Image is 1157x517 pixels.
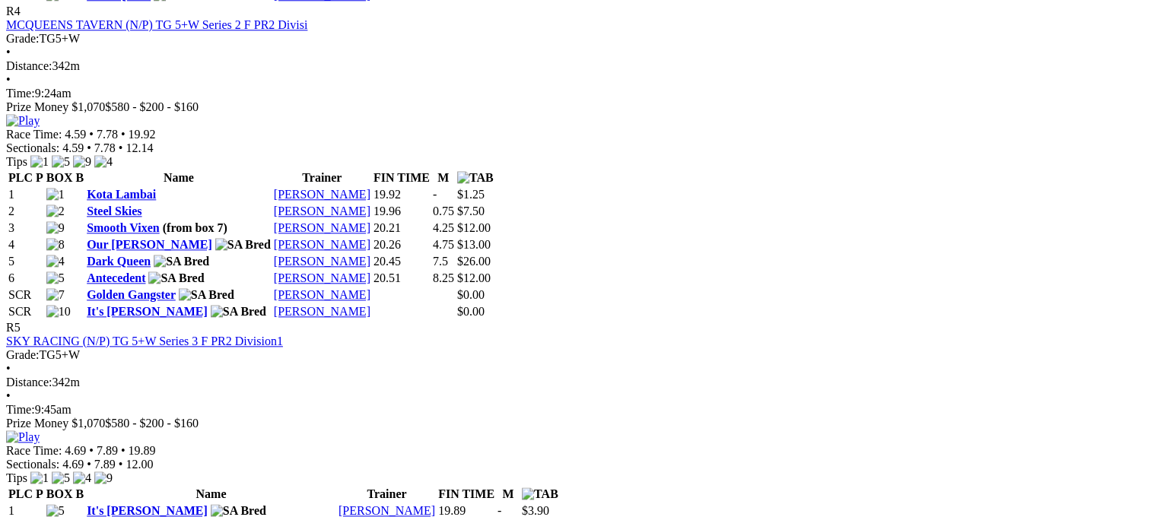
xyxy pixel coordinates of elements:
[75,487,84,500] span: B
[6,444,62,457] span: Race Time:
[6,59,1151,73] div: 342m
[6,32,1151,46] div: TG5+W
[179,288,234,302] img: SA Bred
[6,100,1151,114] div: Prize Money $1,070
[457,188,485,201] span: $1.25
[89,444,94,457] span: •
[274,238,370,251] a: [PERSON_NAME]
[6,141,59,154] span: Sectionals:
[457,288,485,301] span: $0.00
[6,403,1151,417] div: 9:45am
[30,471,49,485] img: 1
[119,458,123,471] span: •
[6,348,40,361] span: Grade:
[273,170,371,186] th: Trainer
[457,255,491,268] span: $26.00
[6,321,21,334] span: R5
[522,504,549,517] span: $3.90
[97,128,118,141] span: 7.78
[36,171,43,184] span: P
[163,221,227,234] span: (from box 7)
[87,504,208,517] a: It's [PERSON_NAME]
[522,487,558,501] img: TAB
[129,444,156,457] span: 19.89
[87,458,91,471] span: •
[457,305,485,318] span: $0.00
[6,114,40,128] img: Play
[8,287,44,303] td: SCR
[274,205,370,217] a: [PERSON_NAME]
[433,221,454,234] text: 4.25
[46,305,71,319] img: 10
[8,254,44,269] td: 5
[274,271,370,284] a: [PERSON_NAME]
[97,444,118,457] span: 7.89
[432,170,455,186] th: M
[62,458,84,471] span: 4.69
[94,155,113,169] img: 4
[129,128,156,141] span: 19.92
[6,128,62,141] span: Race Time:
[457,171,494,185] img: TAB
[274,288,370,301] a: [PERSON_NAME]
[373,254,431,269] td: 20.45
[6,5,21,17] span: R4
[373,220,431,236] td: 20.21
[373,170,431,186] th: FIN TIME
[87,188,156,201] a: Kota Lambai
[6,348,1151,362] div: TG5+W
[52,471,70,485] img: 5
[274,305,370,318] a: [PERSON_NAME]
[126,458,153,471] span: 12.00
[46,271,65,285] img: 5
[6,87,1151,100] div: 9:24am
[87,255,151,268] a: Dark Queen
[339,504,435,517] a: [PERSON_NAME]
[8,237,44,252] td: 4
[338,487,436,502] th: Trainer
[274,188,370,201] a: [PERSON_NAME]
[6,430,40,444] img: Play
[8,204,44,219] td: 2
[274,221,370,234] a: [PERSON_NAME]
[94,471,113,485] img: 9
[6,403,35,416] span: Time:
[36,487,43,500] span: P
[457,205,485,217] span: $7.50
[126,141,153,154] span: 12.14
[89,128,94,141] span: •
[433,255,448,268] text: 7.5
[457,221,491,234] span: $12.00
[6,59,52,72] span: Distance:
[457,238,491,251] span: $13.00
[52,155,70,169] img: 5
[46,221,65,235] img: 9
[105,100,199,113] span: $580 - $200 - $160
[6,376,1151,389] div: 342m
[373,237,431,252] td: 20.26
[46,487,73,500] span: BOX
[65,444,86,457] span: 4.69
[373,204,431,219] td: 19.96
[87,288,176,301] a: Golden Gangster
[46,205,65,218] img: 2
[46,288,65,302] img: 7
[94,141,116,154] span: 7.78
[497,504,501,517] text: -
[437,487,495,502] th: FIN TIME
[497,487,520,502] th: M
[87,205,141,217] a: Steel Skies
[87,221,160,234] a: Smooth Vixen
[6,32,40,45] span: Grade:
[8,187,44,202] td: 1
[6,87,35,100] span: Time:
[433,188,437,201] text: -
[6,46,11,59] span: •
[6,362,11,375] span: •
[211,305,266,319] img: SA Bred
[6,389,11,402] span: •
[6,18,307,31] a: MCQUEENS TAVERN (N/P) TG 5+W Series 2 F PR2 Divisi
[8,304,44,319] td: SCR
[87,141,91,154] span: •
[94,458,116,471] span: 7.89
